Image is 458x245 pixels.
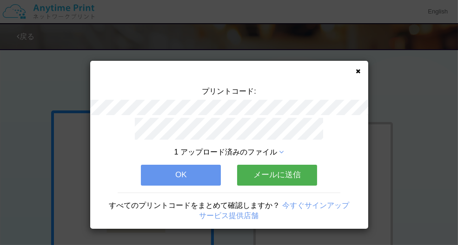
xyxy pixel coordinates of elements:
a: 今すぐサインアップ [282,201,349,209]
span: すべてのプリントコードをまとめて確認しますか？ [109,201,280,209]
a: サービス提供店舗 [199,212,259,219]
button: OK [141,165,221,185]
span: プリントコード: [202,87,256,95]
button: メールに送信 [237,165,317,185]
span: 1 アップロード済みのファイル [174,148,277,156]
